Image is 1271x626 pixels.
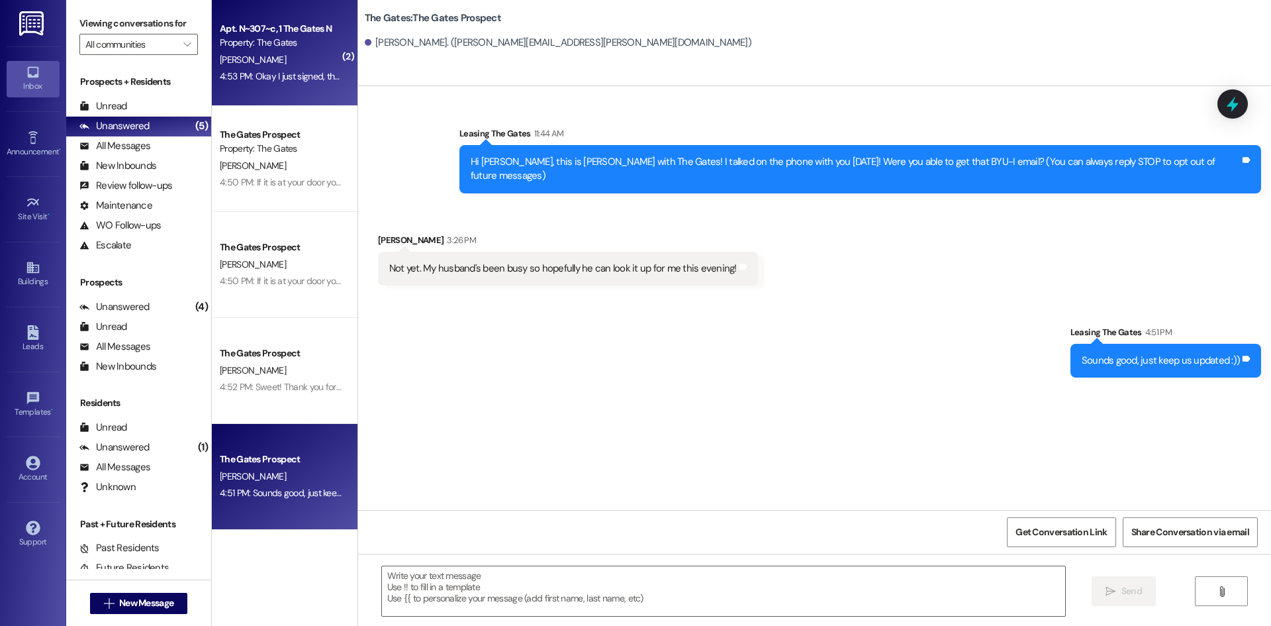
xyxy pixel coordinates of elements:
[1007,517,1115,547] button: Get Conversation Link
[220,176,857,188] div: 4:50 PM: If it is at your door you can come and grab it if not I would call the carrier since we ...
[79,13,198,34] label: Viewing conversations for
[220,142,342,156] div: Property: The Gates
[48,210,50,219] span: •
[7,321,60,357] a: Leads
[471,155,1240,183] div: Hi [PERSON_NAME], this is [PERSON_NAME] with The Gates! I talked on the phone with you [DATE]! We...
[220,364,286,376] span: [PERSON_NAME]
[79,541,160,555] div: Past Residents
[66,396,211,410] div: Residents
[192,297,211,317] div: (4)
[192,116,211,136] div: (5)
[531,127,564,140] div: 11:44 AM
[7,61,60,97] a: Inbox
[220,22,342,36] div: Apt. N~307~c, 1 The Gates N
[220,54,286,66] span: [PERSON_NAME]
[79,179,172,193] div: Review follow-ups
[444,233,475,247] div: 3:26 PM
[365,36,751,50] div: [PERSON_NAME]. ([PERSON_NAME][EMAIL_ADDRESS][PERSON_NAME][DOMAIN_NAME])
[1015,525,1107,539] span: Get Conversation Link
[1123,517,1258,547] button: Share Conversation via email
[220,275,857,287] div: 4:50 PM: If it is at your door you can come and grab it if not I would call the carrier since we ...
[459,127,1261,145] div: Leasing The Gates
[66,75,211,89] div: Prospects + Residents
[79,460,150,474] div: All Messages
[104,598,114,609] i: 
[220,128,342,142] div: The Gates Prospect
[195,437,211,458] div: (1)
[220,470,286,482] span: [PERSON_NAME]
[1121,584,1142,598] span: Send
[1082,354,1240,368] div: Sounds good, just keep us updated :))
[79,199,152,213] div: Maintenance
[59,145,61,154] span: •
[79,561,169,575] div: Future Residents
[220,452,342,466] div: The Gates Prospect
[119,596,173,610] span: New Message
[79,219,161,233] div: WO Follow-ups
[79,119,150,133] div: Unanswered
[79,320,127,334] div: Unread
[79,139,150,153] div: All Messages
[220,240,342,254] div: The Gates Prospect
[220,346,342,360] div: The Gates Prospect
[7,452,60,488] a: Account
[79,340,150,354] div: All Messages
[79,300,150,314] div: Unanswered
[66,276,211,289] div: Prospects
[378,233,758,252] div: [PERSON_NAME]
[220,487,399,499] div: 4:51 PM: Sounds good, just keep us updated :))
[85,34,177,55] input: All communities
[1106,586,1115,597] i: 
[66,517,211,531] div: Past + Future Residents
[79,441,150,454] div: Unanswered
[90,593,188,614] button: New Message
[7,387,60,423] a: Templates •
[220,258,286,270] span: [PERSON_NAME]
[79,99,127,113] div: Unread
[220,70,367,82] div: 4:53 PM: Okay I just signed, thank you!
[79,421,127,435] div: Unread
[79,480,136,494] div: Unknown
[389,262,737,276] div: Not yet. My husband's been busy so hopefully he can look it up for me this evening!
[1131,525,1249,539] span: Share Conversation via email
[79,238,131,252] div: Escalate
[79,360,156,374] div: New Inbounds
[365,11,501,25] b: The Gates: The Gates Prospect
[51,405,53,415] span: •
[1092,576,1156,606] button: Send
[183,39,191,50] i: 
[19,11,46,36] img: ResiDesk Logo
[220,36,342,50] div: Property: The Gates
[7,517,60,552] a: Support
[220,381,384,393] div: 4:52 PM: Sweet! Thank you for doing that :)
[1070,325,1261,344] div: Leasing The Gates
[1217,586,1227,597] i: 
[1142,325,1172,339] div: 4:51 PM
[7,256,60,292] a: Buildings
[7,191,60,227] a: Site Visit •
[220,160,286,172] span: [PERSON_NAME]
[79,159,156,173] div: New Inbounds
